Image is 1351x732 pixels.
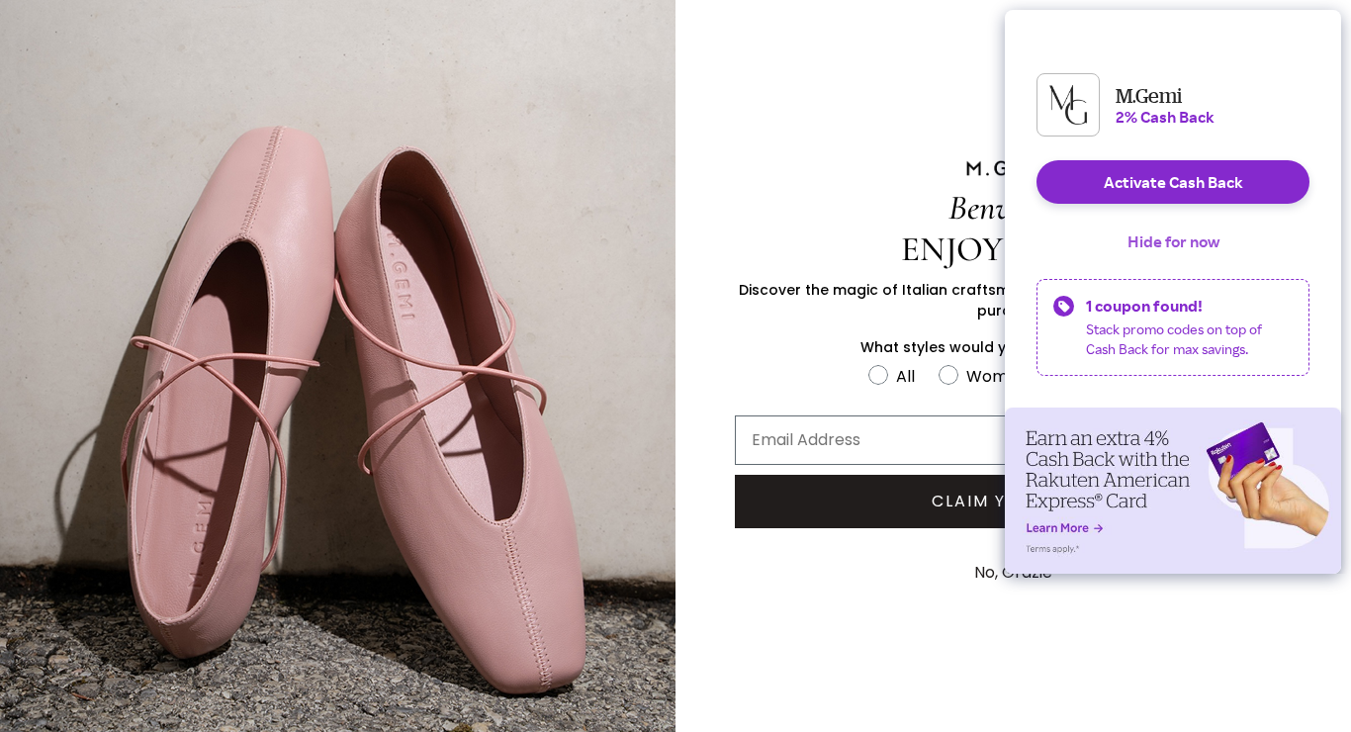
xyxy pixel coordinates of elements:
[1308,8,1343,43] button: Close dialog
[896,364,915,389] div: All
[860,337,1166,357] span: What styles would you like to hear about?
[739,280,1289,320] span: Discover the magic of Italian craftsmanship with $50 off your first full-price purchase.
[964,159,1063,177] img: M.GEMI
[735,475,1292,528] button: CLAIM YOUR GIFT
[948,187,1078,229] span: Benvenuta
[735,415,1292,465] input: Email Address
[901,229,1126,270] span: ENJOY $50 OFF
[964,548,1062,597] button: No, Grazie
[966,364,1038,389] div: Women's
